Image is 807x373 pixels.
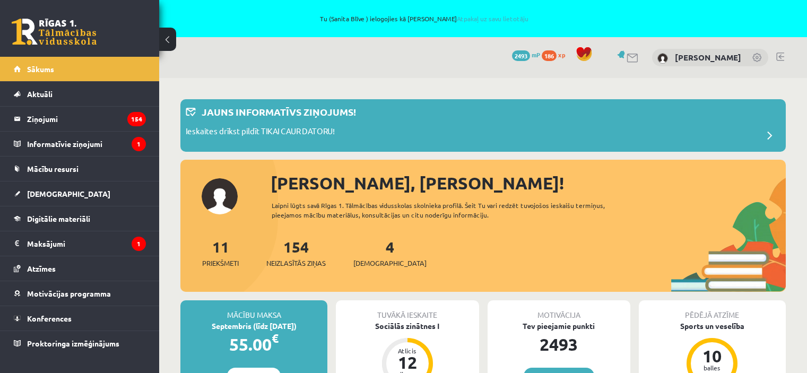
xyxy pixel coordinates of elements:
div: 10 [696,348,728,365]
span: 2493 [512,50,530,61]
div: Motivācija [488,300,630,320]
p: Ieskaites drīkst pildīt TIKAI CAUR DATORU! [186,125,335,140]
span: Digitālie materiāli [27,214,90,223]
a: [PERSON_NAME] [675,52,741,63]
a: 4[DEMOGRAPHIC_DATA] [353,237,427,268]
legend: Ziņojumi [27,107,146,131]
a: 186 xp [542,50,570,59]
i: 154 [127,112,146,126]
a: Sākums [14,57,146,81]
div: 12 [392,354,423,371]
div: Atlicis [392,348,423,354]
div: Tev pieejamie punkti [488,320,630,332]
span: Aktuāli [27,89,53,99]
a: 154Neizlasītās ziņas [266,237,326,268]
div: Sociālās zinātnes I [336,320,479,332]
a: Aktuāli [14,82,146,106]
i: 1 [132,237,146,251]
div: 2493 [488,332,630,357]
legend: Maksājumi [27,231,146,256]
span: Konferences [27,314,72,323]
span: Proktoringa izmēģinājums [27,339,119,348]
a: Mācību resursi [14,157,146,181]
span: Priekšmeti [202,258,239,268]
a: 11Priekšmeti [202,237,239,268]
div: Laipni lūgts savā Rīgas 1. Tālmācības vidusskolas skolnieka profilā. Šeit Tu vari redzēt tuvojošo... [272,201,635,220]
a: Jauns informatīvs ziņojums! Ieskaites drīkst pildīt TIKAI CAUR DATORU! [186,105,780,146]
span: xp [558,50,565,59]
img: Tomass Blīvis [657,53,668,64]
a: Proktoringa izmēģinājums [14,331,146,355]
span: Mācību resursi [27,164,79,174]
a: Ziņojumi154 [14,107,146,131]
span: Motivācijas programma [27,289,111,298]
a: Motivācijas programma [14,281,146,306]
a: Atzīmes [14,256,146,281]
div: [PERSON_NAME], [PERSON_NAME]! [271,170,786,196]
a: Rīgas 1. Tālmācības vidusskola [12,19,97,45]
span: Tu (Sanita Blīve ) ielogojies kā [PERSON_NAME] [122,15,726,22]
div: balles [696,365,728,371]
span: Sākums [27,64,54,74]
div: Septembris (līdz [DATE]) [180,320,327,332]
a: 2493 mP [512,50,540,59]
a: Konferences [14,306,146,331]
div: Sports un veselība [639,320,786,332]
a: Informatīvie ziņojumi1 [14,132,146,156]
legend: Informatīvie ziņojumi [27,132,146,156]
i: 1 [132,137,146,151]
span: 186 [542,50,557,61]
a: Maksājumi1 [14,231,146,256]
div: Pēdējā atzīme [639,300,786,320]
span: [DEMOGRAPHIC_DATA] [353,258,427,268]
span: Atzīmes [27,264,56,273]
a: Digitālie materiāli [14,206,146,231]
div: Mācību maksa [180,300,327,320]
span: mP [532,50,540,59]
div: Tuvākā ieskaite [336,300,479,320]
div: 55.00 [180,332,327,357]
span: € [272,331,279,346]
a: [DEMOGRAPHIC_DATA] [14,181,146,206]
p: Jauns informatīvs ziņojums! [202,105,356,119]
span: [DEMOGRAPHIC_DATA] [27,189,110,198]
a: Atpakaļ uz savu lietotāju [457,14,528,23]
span: Neizlasītās ziņas [266,258,326,268]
